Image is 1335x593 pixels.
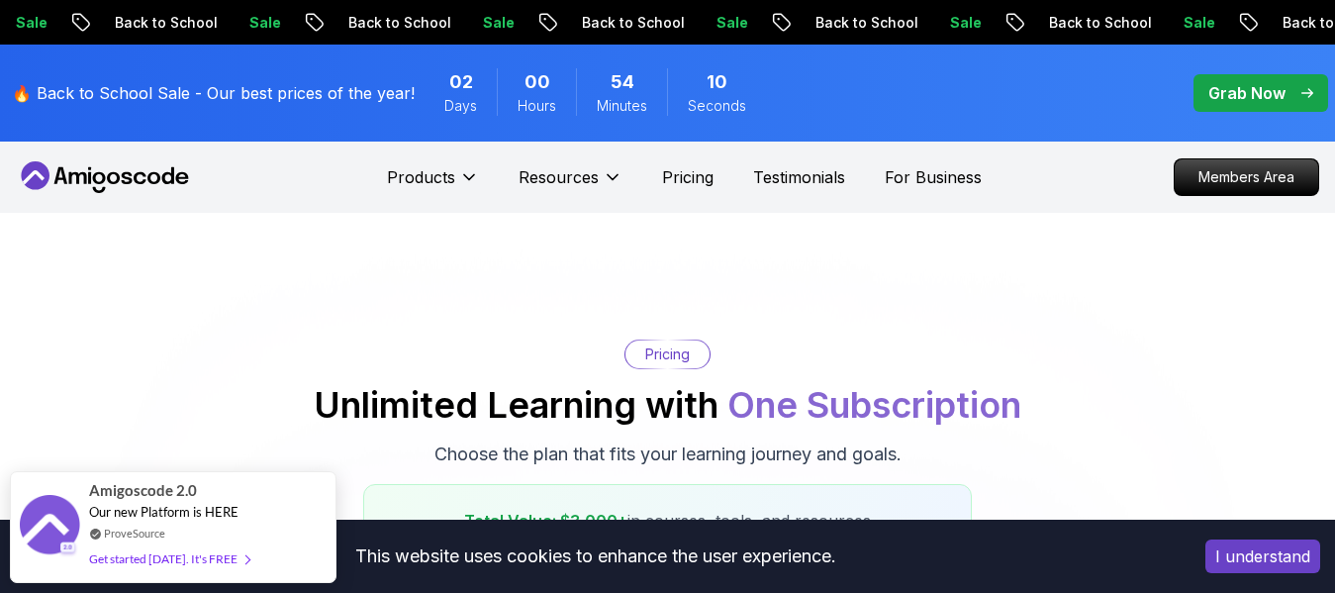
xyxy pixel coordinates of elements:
span: One Subscription [727,383,1021,427]
button: Resources [519,165,622,205]
p: Sale [934,13,998,33]
p: Back to School [1033,13,1168,33]
div: Get started [DATE]. It's FREE [89,547,249,570]
a: For Business [885,165,982,189]
h2: Unlimited Learning with [314,385,1021,425]
span: 54 Minutes [611,68,634,96]
div: This website uses cookies to enhance the user experience. [15,535,1176,578]
span: Minutes [597,96,647,116]
p: Products [387,165,455,189]
p: in courses, tools, and resources [388,509,947,533]
p: Back to School [99,13,234,33]
p: Back to School [800,13,934,33]
p: Pricing [645,345,690,364]
p: Back to School [333,13,467,33]
a: ProveSource [104,525,165,542]
span: Total Value: $3,000+ [464,511,627,531]
span: 0 Hours [524,68,550,96]
a: Pricing [662,165,714,189]
span: 10 Seconds [707,68,727,96]
p: 🔥 Back to School Sale - Our best prices of the year! [12,81,415,105]
a: Members Area [1174,158,1319,196]
p: Back to School [566,13,701,33]
p: Members Area [1175,159,1318,195]
p: Sale [1168,13,1231,33]
span: 2 Days [449,68,473,96]
span: Seconds [688,96,746,116]
img: provesource social proof notification image [20,495,79,559]
span: Our new Platform is HERE [89,504,238,520]
p: Choose the plan that fits your learning journey and goals. [434,441,902,468]
button: Products [387,165,479,205]
p: Sale [234,13,297,33]
p: Sale [701,13,764,33]
button: Accept cookies [1205,540,1320,573]
p: Resources [519,165,599,189]
p: Grab Now [1208,81,1286,105]
span: Days [444,96,477,116]
p: Sale [467,13,530,33]
span: Amigoscode 2.0 [89,479,197,502]
a: Testimonials [753,165,845,189]
span: Hours [518,96,556,116]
